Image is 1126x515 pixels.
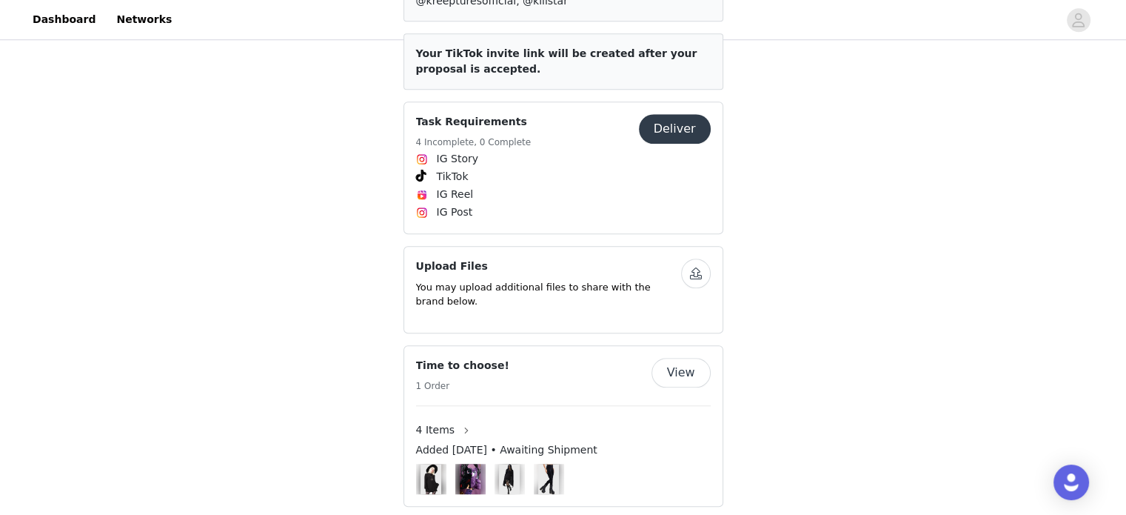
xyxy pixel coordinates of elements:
img: Image Background Blur [495,460,525,498]
h4: Upload Files [416,259,681,274]
h4: Task Requirements [416,114,532,130]
img: Paimon Shirt [420,464,440,494]
a: Networks [107,3,181,36]
div: Open Intercom Messenger [1053,465,1089,500]
img: Image Background Blur [534,460,564,498]
div: avatar [1071,8,1085,32]
button: View [651,358,711,388]
p: You may upload additional files to share with the brand below. [416,280,681,309]
img: Instagram Reels Icon [416,189,428,201]
span: IG Story [437,151,478,167]
div: Time to choose! [403,345,723,507]
img: Duplexity Plush Toy [460,464,480,494]
img: Image Background Blur [416,460,446,498]
img: Instagram Icon [416,207,428,219]
button: Deliver [639,114,711,144]
span: Your TikTok invite link will be created after your proposal is accepted. [416,47,697,75]
span: Added [DATE] • Awaiting Shipment [416,442,597,458]
div: Task Requirements [403,102,723,234]
span: IG Post [437,205,473,220]
h4: Time to choose! [416,358,509,373]
img: Image Background Blur [455,460,486,498]
img: Last Quarter Hooded Cardigan [499,464,519,494]
span: 4 Items [416,422,455,438]
a: Dashboard [24,3,104,36]
span: IG Reel [437,187,474,202]
span: TikTok [437,169,469,185]
img: Instagram Icon [416,153,428,165]
h5: 4 Incomplete, 0 Complete [416,136,532,149]
h5: 1 Order [416,379,509,393]
img: Moonglow Leggings [538,464,558,494]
